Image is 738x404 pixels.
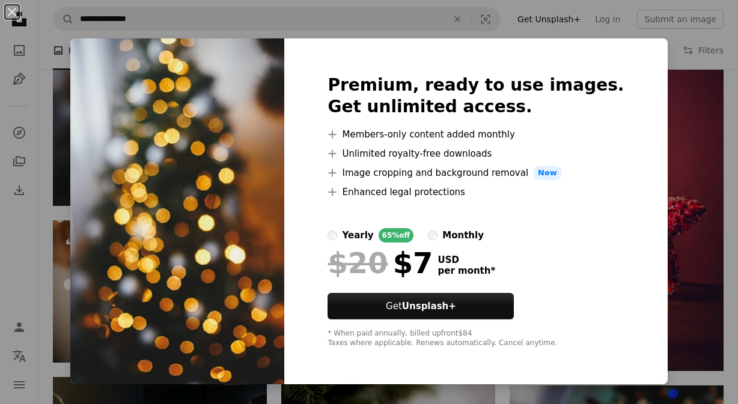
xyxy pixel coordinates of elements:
li: Enhanced legal protections [328,185,624,199]
span: New [533,166,562,180]
strong: Unsplash+ [402,301,456,312]
li: Image cropping and background removal [328,166,624,180]
li: Members-only content added monthly [328,127,624,142]
div: * When paid annually, billed upfront $84 Taxes where applicable. Renews automatically. Cancel any... [328,329,624,348]
img: premium_photo-1661730336534-a9dbc5abbc41 [70,38,284,384]
span: USD [438,255,495,265]
h2: Premium, ready to use images. Get unlimited access. [328,74,624,118]
div: yearly [342,228,373,243]
span: $20 [328,247,388,279]
div: 65% off [379,228,414,243]
input: monthly [428,231,438,240]
button: GetUnsplash+ [328,293,514,319]
span: per month * [438,265,495,276]
li: Unlimited royalty-free downloads [328,146,624,161]
div: monthly [442,228,484,243]
div: $7 [328,247,433,279]
input: yearly65%off [328,231,337,240]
